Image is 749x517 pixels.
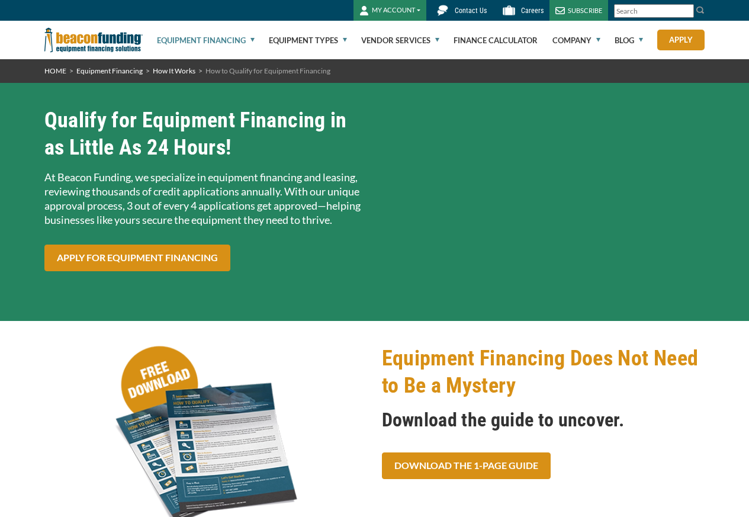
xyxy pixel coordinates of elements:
[44,245,230,271] a: Apply for Equipment Financing
[615,21,643,59] a: Blog
[614,4,694,18] input: Search
[382,345,705,399] h2: Equipment Financing Does Not Need to Be a Mystery
[205,66,330,75] span: How to Qualify for Equipment Financing
[361,21,439,59] a: Vendor Services
[682,7,691,16] a: Clear search text
[521,7,544,15] span: Careers
[44,107,368,161] h2: Qualify for Equipment Financing in as Little As 24 Hours!
[382,408,705,432] h3: Download the guide to uncover.
[269,21,347,59] a: Equipment Types
[696,5,705,15] img: Search
[382,452,551,479] a: Download the 1-Page Guide
[552,21,600,59] a: Company
[44,21,143,59] img: Beacon Funding Corporation logo
[44,170,368,227] p: At Beacon Funding, we specialize in equipment financing and leasing, reviewing thousands of credi...
[44,66,66,75] a: HOME
[76,66,143,75] a: Equipment Financing
[157,21,255,59] a: Equipment Financing
[454,21,538,59] a: Finance Calculator
[657,30,705,50] a: Apply
[153,66,195,75] a: How It Works
[455,7,487,15] span: Contact Us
